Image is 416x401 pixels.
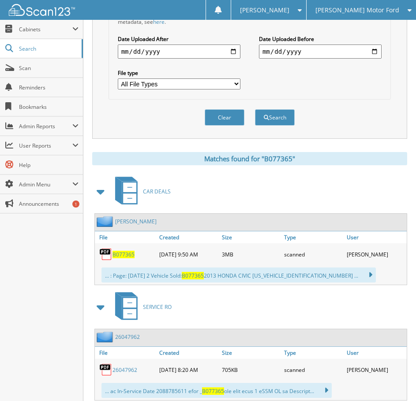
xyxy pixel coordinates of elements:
input: start [118,45,240,59]
span: [PERSON_NAME] Motor Ford [315,7,399,13]
div: 3MB [220,245,282,263]
a: User [345,347,407,359]
div: [DATE] 8:20 AM [157,361,219,379]
span: Announcements [19,200,79,208]
a: 26047962 [112,366,137,374]
div: scanned [282,361,344,379]
a: CAR DEALS [110,174,171,209]
iframe: Chat Widget [372,359,416,401]
a: B077365 [112,251,135,258]
span: Bookmarks [19,103,79,111]
a: [PERSON_NAME] [115,218,157,225]
img: PDF.png [99,363,112,376]
span: Cabinets [19,26,72,33]
span: B077365 [182,272,204,279]
div: [PERSON_NAME] [345,361,407,379]
a: Type [282,347,344,359]
div: Matches found for "B077365" [92,152,407,165]
div: 1 [72,200,79,208]
label: Date Uploaded After [118,35,240,43]
a: Created [157,347,219,359]
a: Size [220,231,282,243]
span: User Reports [19,142,72,149]
div: [PERSON_NAME] [345,245,407,263]
a: File [95,231,157,243]
img: folder2.png [97,331,115,342]
a: 26047962 [115,333,140,341]
button: Search [255,109,295,126]
label: Date Uploaded Before [259,35,382,43]
label: File type [118,69,240,77]
span: CAR DEALS [143,188,171,195]
img: PDF.png [99,248,112,261]
img: scan123-logo-white.svg [9,4,75,16]
span: Scan [19,64,79,72]
span: Admin Reports [19,123,72,130]
span: Admin Menu [19,181,72,188]
a: here [153,18,165,26]
div: [DATE] 9:50 AM [157,245,219,263]
a: Created [157,231,219,243]
img: folder2.png [97,216,115,227]
a: SERVICE RO [110,290,172,324]
input: end [259,45,382,59]
span: Help [19,161,79,169]
span: Reminders [19,84,79,91]
a: Type [282,231,344,243]
a: Size [220,347,282,359]
span: Search [19,45,77,52]
a: File [95,347,157,359]
span: SERVICE RO [143,303,172,311]
span: [PERSON_NAME] [240,7,289,13]
button: Clear [205,109,244,126]
div: ... ac In-Service Date 2088785611 efor _ ole elit ecus 1 eSSM OL sa Descript... [101,383,332,398]
div: 705KB [220,361,282,379]
div: scanned [282,245,344,263]
span: B077365 [202,387,224,395]
a: User [345,231,407,243]
div: ... : Page: [DATE] 2 Vehicle Sold: 2013 HONDA CIVIC [US_VEHICLE_IDENTIFICATION_NUMBER] ... [101,267,376,282]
